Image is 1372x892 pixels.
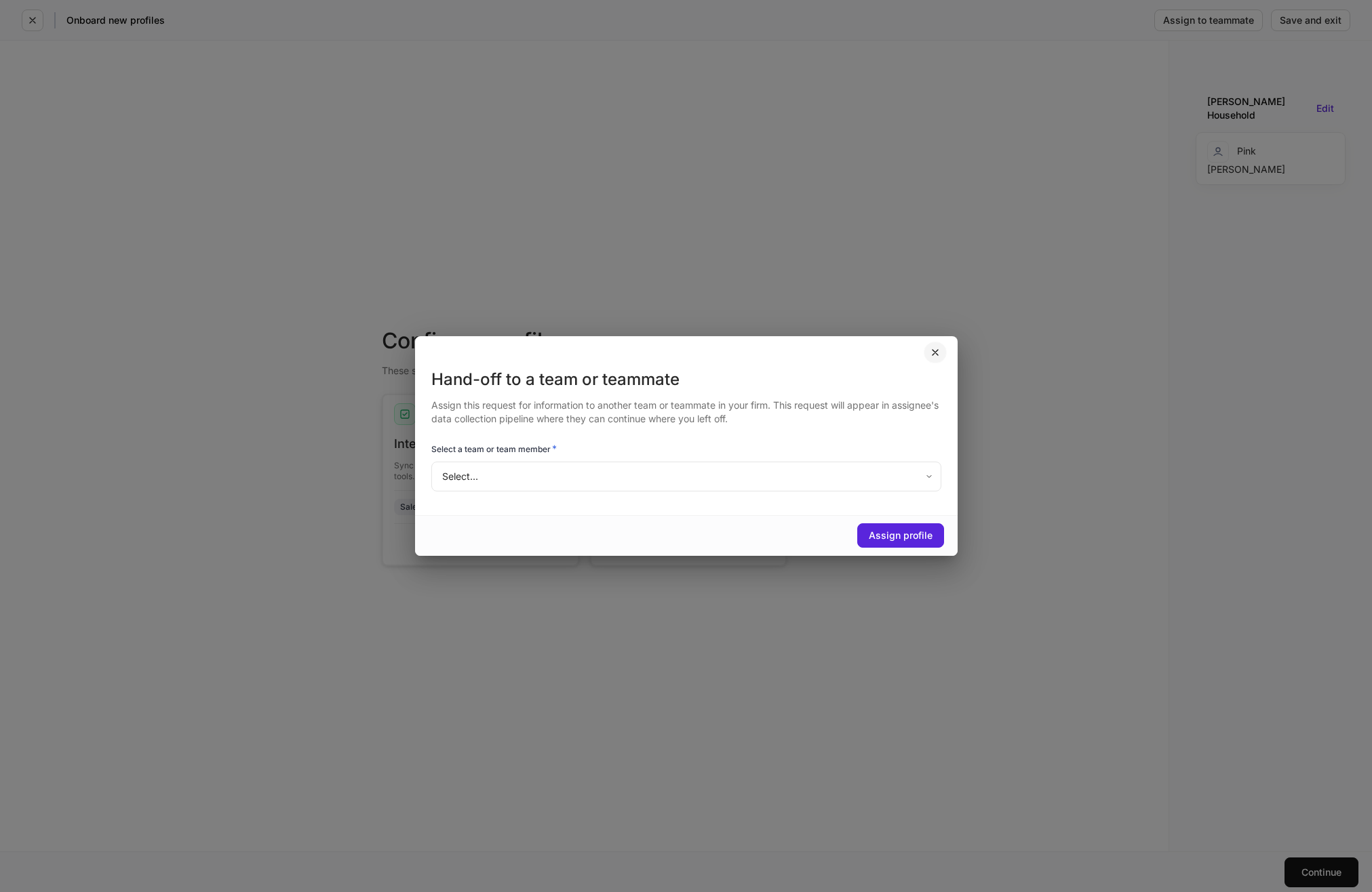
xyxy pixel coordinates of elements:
[431,390,941,426] div: Assign this request for information to another team or teammate in your firm. This request will a...
[431,442,557,455] h6: Select a team or team member
[431,369,941,390] div: Hand-off to a team or teammate
[869,531,933,540] div: Assign profile
[857,523,944,548] button: Assign profile
[431,462,941,491] div: Select...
